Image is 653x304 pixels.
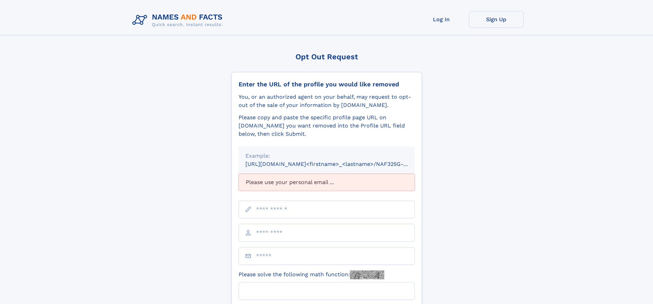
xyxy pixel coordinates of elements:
div: Opt Out Request [231,52,422,61]
img: Logo Names and Facts [130,11,228,29]
div: Please copy and paste the specific profile page URL on [DOMAIN_NAME] you want removed into the Pr... [239,113,415,138]
small: [URL][DOMAIN_NAME]<firstname>_<lastname>/NAF325G-xxxxxxxx [245,161,428,167]
a: Sign Up [469,11,524,28]
a: Log In [414,11,469,28]
div: Please use your personal email ... [239,174,415,191]
div: You, or an authorized agent on your behalf, may request to opt-out of the sale of your informatio... [239,93,415,109]
div: Example: [245,152,408,160]
label: Please solve the following math function: [239,270,384,279]
div: Enter the URL of the profile you would like removed [239,81,415,88]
